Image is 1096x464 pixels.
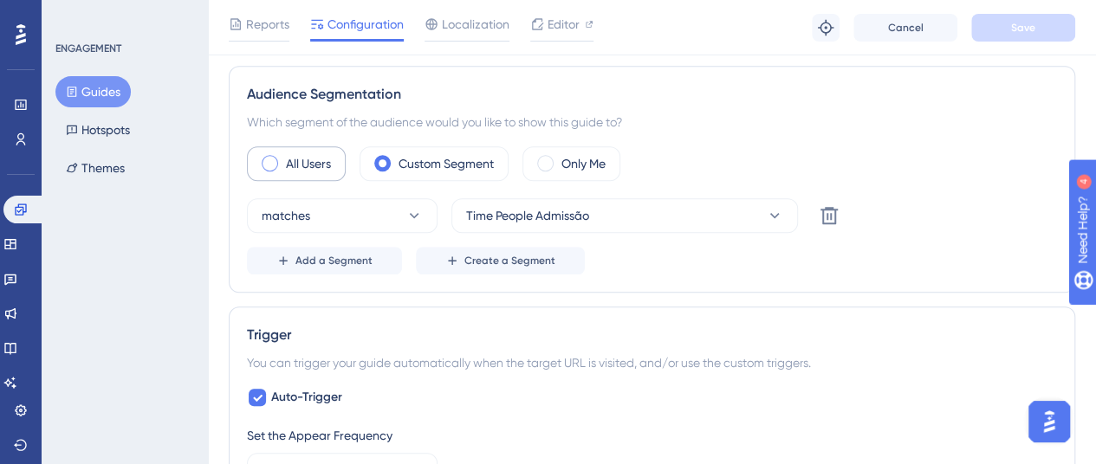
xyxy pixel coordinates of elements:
button: Create a Segment [416,247,585,274]
span: Create a Segment [464,254,555,267]
button: Add a Segment [247,247,402,274]
div: ENGAGEMENT [55,42,121,55]
div: 4 [120,9,126,23]
span: Reports [246,14,289,35]
span: Add a Segment [295,254,373,267]
span: Auto-Trigger [271,387,342,408]
button: Themes [55,152,135,184]
div: Trigger [247,325,1057,345]
button: Cancel [853,14,957,42]
label: Custom Segment [399,153,494,174]
div: You can trigger your guide automatically when the target URL is visited, and/or use the custom tr... [247,352,1057,373]
span: Time People Admissão [466,205,589,226]
span: Cancel [888,21,924,35]
label: All Users [286,153,331,174]
span: matches [262,205,310,226]
button: Hotspots [55,114,140,145]
span: Localization [442,14,509,35]
button: Guides [55,76,131,107]
div: Set the Appear Frequency [247,425,1057,446]
button: Time People Admissão [451,198,798,233]
button: matches [247,198,438,233]
div: Audience Segmentation [247,84,1057,105]
span: Save [1011,21,1035,35]
label: Only Me [561,153,606,174]
span: Configuration [328,14,404,35]
span: Editor [548,14,580,35]
div: Which segment of the audience would you like to show this guide to? [247,112,1057,132]
button: Save [971,14,1075,42]
iframe: UserGuiding AI Assistant Launcher [1023,396,1075,448]
span: Need Help? [41,4,108,25]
